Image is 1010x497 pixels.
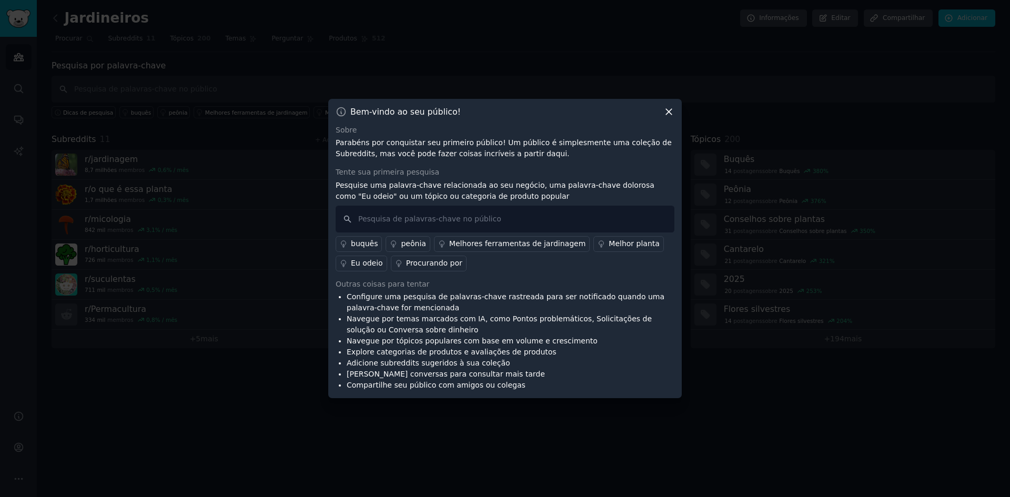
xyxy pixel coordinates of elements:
a: Melhores ferramentas de jardinagem [434,236,590,252]
font: [PERSON_NAME] conversas para consultar mais tarde [347,370,545,378]
font: Tente sua primeira pesquisa [336,168,439,176]
a: Melhor planta [593,236,664,252]
font: Configure uma pesquisa de palavras-chave rastreada para ser notificado quando uma palavra-chave f... [347,292,664,312]
font: Navegue por temas marcados com IA, como Pontos problemáticos, Solicitações de solução ou Conversa... [347,315,652,334]
a: Procurando por [391,256,467,271]
font: Pesquise uma palavra-chave relacionada ao seu negócio, uma palavra-chave dolorosa como "Eu odeio"... [336,181,654,200]
font: Sobre [336,126,357,134]
font: buquês [351,239,378,248]
font: Melhores ferramentas de jardinagem [449,239,585,248]
font: Bem-vindo ao seu público! [350,107,461,117]
font: peônia [401,239,426,248]
input: Pesquisa de palavras-chave no público [336,206,674,232]
font: Eu odeio [351,259,383,267]
font: Procurando por [406,259,462,267]
font: Melhor planta [609,239,660,248]
a: Eu odeio [336,256,387,271]
font: Adicione subreddits sugeridos à sua coleção [347,359,510,367]
a: peônia [386,236,430,252]
font: Explore categorias de produtos e avaliações de produtos [347,348,557,356]
font: Compartilhe seu público com amigos ou colegas [347,381,526,389]
font: Navegue por tópicos populares com base em volume e crescimento [347,337,598,345]
a: buquês [336,236,382,252]
font: Outras coisas para tentar [336,280,429,288]
font: Parabéns por conquistar seu primeiro público! Um público é simplesmente uma coleção de Subreddits... [336,138,672,158]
